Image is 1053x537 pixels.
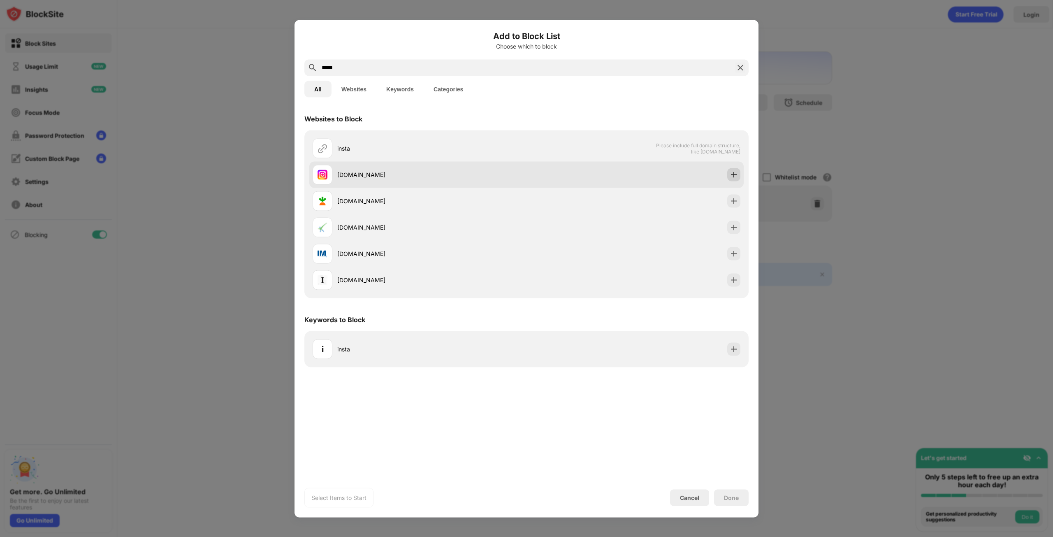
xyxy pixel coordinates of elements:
img: search.svg [308,63,318,72]
div: [DOMAIN_NAME] [337,249,526,258]
img: favicons [318,196,327,206]
span: Please include full domain structure, like [DOMAIN_NAME] [656,142,740,154]
button: Websites [332,81,376,97]
button: Keywords [376,81,424,97]
img: favicons [318,170,327,179]
button: Categories [424,81,473,97]
div: Done [724,494,739,501]
h6: Add to Block List [304,30,749,42]
div: insta [337,345,526,353]
div: [DOMAIN_NAME] [337,197,526,205]
button: All [304,81,332,97]
div: Websites to Block [304,114,362,123]
div: Cancel [680,494,699,501]
img: favicons [318,275,327,285]
div: Select Items to Start [311,493,366,502]
div: [DOMAIN_NAME] [337,223,526,232]
div: Keywords to Block [304,315,365,323]
img: favicons [318,249,327,258]
div: Choose which to block [304,43,749,49]
div: [DOMAIN_NAME] [337,170,526,179]
img: favicons [318,222,327,232]
img: url.svg [318,143,327,153]
div: i [322,343,324,355]
div: [DOMAIN_NAME] [337,276,526,284]
img: search-close [735,63,745,72]
div: insta [337,144,526,153]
